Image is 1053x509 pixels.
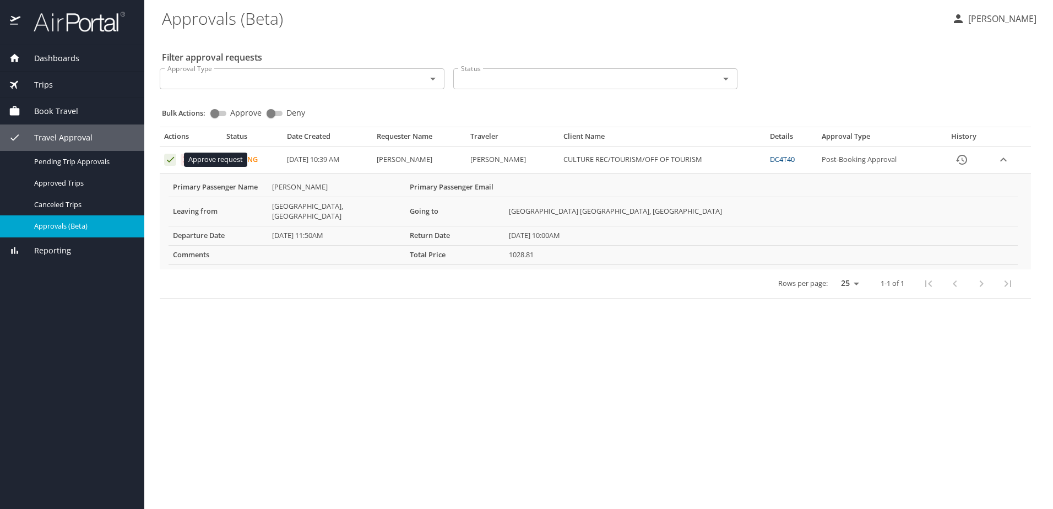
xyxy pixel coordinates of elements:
p: 1-1 of 1 [881,280,904,287]
h2: Filter approval requests [162,48,262,66]
span: Deny [286,109,305,117]
td: 1028.81 [504,245,1018,264]
th: Going to [405,197,504,226]
th: Status [222,132,283,146]
td: [PERSON_NAME] [372,147,466,174]
th: Leaving from [169,197,268,226]
button: expand row [995,151,1012,168]
td: [DATE] 10:39 AM [283,147,372,174]
span: Canceled Trips [34,199,131,210]
p: [PERSON_NAME] [965,12,1036,25]
td: [GEOGRAPHIC_DATA], [GEOGRAPHIC_DATA] [268,197,405,226]
table: More info for approvals [169,178,1018,265]
th: Actions [160,132,222,146]
td: CULTURE REC/TOURISM/OFF OF TOURISM [559,147,766,174]
span: Approve [230,109,262,117]
td: Post-Booking Approval [817,147,937,174]
button: Open [425,71,441,86]
th: Primary Passenger Email [405,178,504,197]
td: Pending [222,147,283,174]
select: rows per page [832,275,863,291]
th: Return Date [405,226,504,245]
h1: Approvals (Beta) [162,1,943,35]
th: Requester Name [372,132,466,146]
td: [PERSON_NAME] [268,178,405,197]
span: Dashboards [20,52,79,64]
button: [PERSON_NAME] [947,9,1041,29]
span: Pending Trip Approvals [34,156,131,167]
td: [PERSON_NAME] [466,147,560,174]
a: DC4T40 [770,154,795,164]
span: Trips [20,79,53,91]
td: [DATE] 10:00AM [504,226,1018,245]
span: Approved Trips [34,178,131,188]
th: Approval Type [817,132,937,146]
span: Approvals (Beta) [34,221,131,231]
td: [DATE] 11:50AM [268,226,405,245]
th: Traveler [466,132,560,146]
th: Primary Passenger Name [169,178,268,197]
th: Client Name [559,132,766,146]
span: Book Travel [20,105,78,117]
th: History [937,132,991,146]
th: Date Created [283,132,372,146]
th: Comments [169,245,268,264]
table: Approval table [160,132,1031,298]
th: Details [766,132,817,146]
p: Bulk Actions: [162,108,214,118]
span: Travel Approval [20,132,93,144]
span: Reporting [20,245,71,257]
img: airportal-logo.png [21,11,125,33]
button: History [948,147,975,173]
th: Total Price [405,245,504,264]
td: [GEOGRAPHIC_DATA] [GEOGRAPHIC_DATA], [GEOGRAPHIC_DATA] [504,197,1018,226]
img: icon-airportal.png [10,11,21,33]
p: Rows per page: [778,280,828,287]
button: Open [718,71,734,86]
th: Departure Date [169,226,268,245]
